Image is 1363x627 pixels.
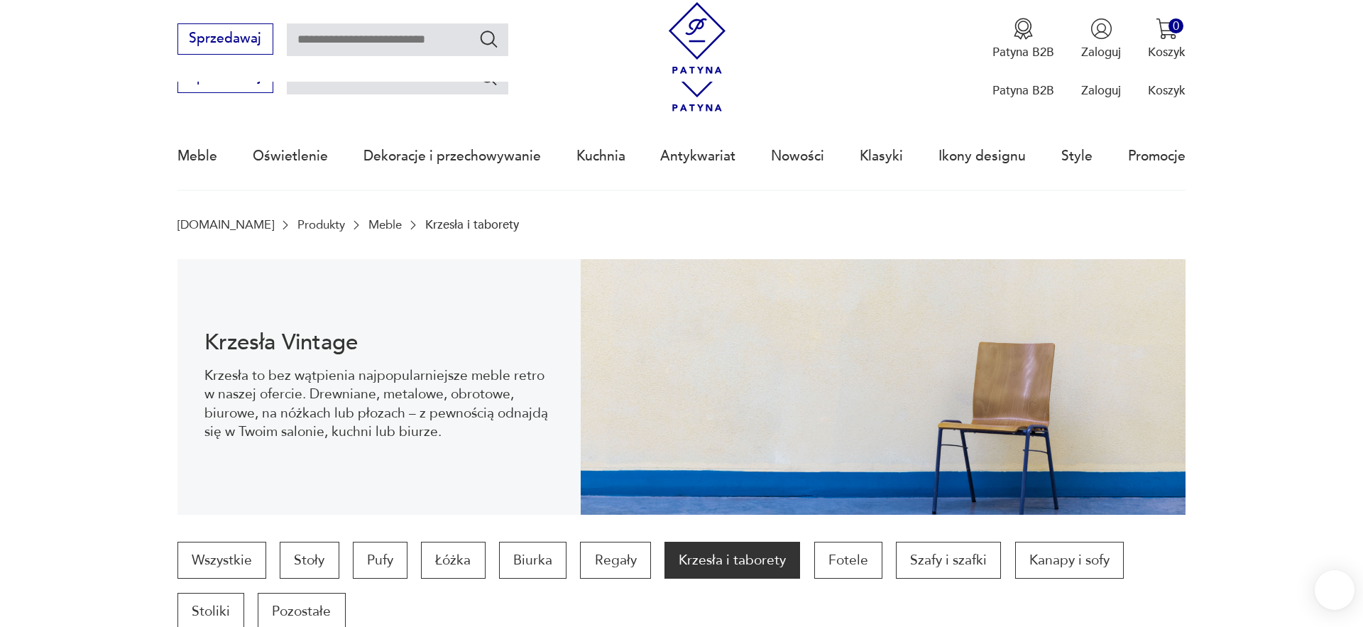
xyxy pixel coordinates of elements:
[1148,44,1186,60] p: Koszyk
[771,124,824,189] a: Nowości
[1061,124,1093,189] a: Style
[1081,44,1121,60] p: Zaloguj
[664,542,800,579] a: Krzesła i taborety
[992,18,1054,60] a: Ikona medaluPatyna B2B
[938,124,1026,189] a: Ikony designu
[478,67,499,87] button: Szukaj
[421,542,485,579] a: Łóżka
[1015,542,1124,579] a: Kanapy i sofy
[1156,18,1178,40] img: Ikona koszyka
[662,2,733,74] img: Patyna - sklep z meblami i dekoracjami vintage
[177,34,273,45] a: Sprzedawaj
[499,542,566,579] a: Biurka
[992,82,1054,99] p: Patyna B2B
[1012,18,1034,40] img: Ikona medalu
[1090,18,1112,40] img: Ikonka użytkownika
[204,332,554,353] h1: Krzesła Vintage
[814,542,882,579] a: Fotele
[1081,18,1121,60] button: Zaloguj
[1081,82,1121,99] p: Zaloguj
[1148,82,1186,99] p: Koszyk
[478,28,499,49] button: Szukaj
[177,218,274,231] a: [DOMAIN_NAME]
[253,124,328,189] a: Oświetlenie
[204,366,554,442] p: Krzesła to bez wątpienia najpopularniejsze meble retro w naszej ofercie. Drewniane, metalowe, obr...
[576,124,625,189] a: Kuchnia
[1315,570,1354,610] iframe: Smartsupp widget button
[177,23,273,55] button: Sprzedawaj
[992,44,1054,60] p: Patyna B2B
[177,72,273,84] a: Sprzedawaj
[1148,18,1186,60] button: 0Koszyk
[280,542,339,579] a: Stoły
[1128,124,1186,189] a: Promocje
[297,218,345,231] a: Produkty
[860,124,903,189] a: Klasyki
[425,218,519,231] p: Krzesła i taborety
[363,124,541,189] a: Dekoracje i przechowywanie
[660,124,735,189] a: Antykwariat
[353,542,407,579] a: Pufy
[896,542,1001,579] a: Szafy i szafki
[581,259,1186,515] img: bc88ca9a7f9d98aff7d4658ec262dcea.jpg
[580,542,650,579] a: Regały
[177,124,217,189] a: Meble
[1168,18,1183,33] div: 0
[368,218,402,231] a: Meble
[177,542,266,579] a: Wszystkie
[992,18,1054,60] button: Patyna B2B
